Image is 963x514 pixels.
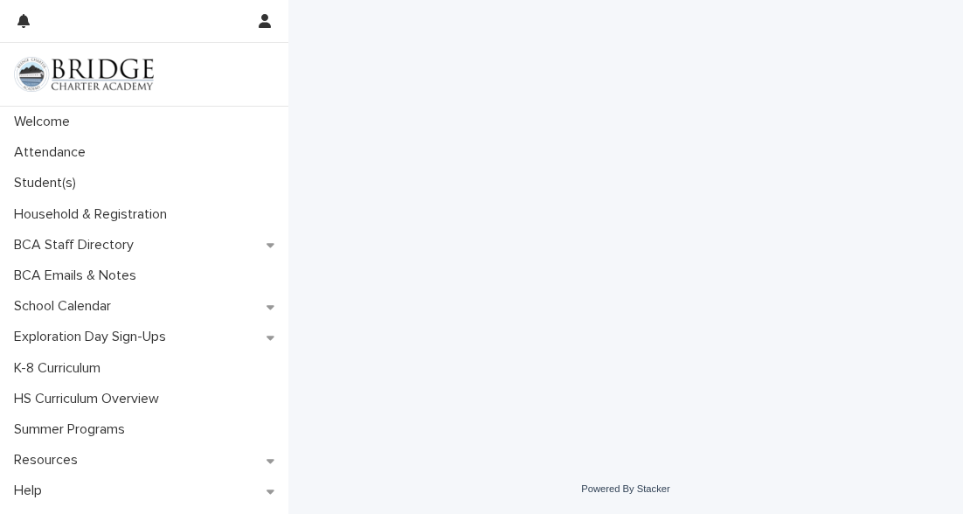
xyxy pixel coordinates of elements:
[7,144,100,161] p: Attendance
[7,360,114,377] p: K-8 Curriculum
[7,237,148,254] p: BCA Staff Directory
[7,206,181,223] p: Household & Registration
[7,452,92,469] p: Resources
[7,298,125,315] p: School Calendar
[7,114,84,130] p: Welcome
[7,483,56,499] p: Help
[581,483,669,494] a: Powered By Stacker
[7,421,139,438] p: Summer Programs
[7,391,173,407] p: HS Curriculum Overview
[14,57,154,92] img: V1C1m3IdTEidaUdm9Hs0
[7,267,150,284] p: BCA Emails & Notes
[7,329,180,345] p: Exploration Day Sign-Ups
[7,175,90,191] p: Student(s)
